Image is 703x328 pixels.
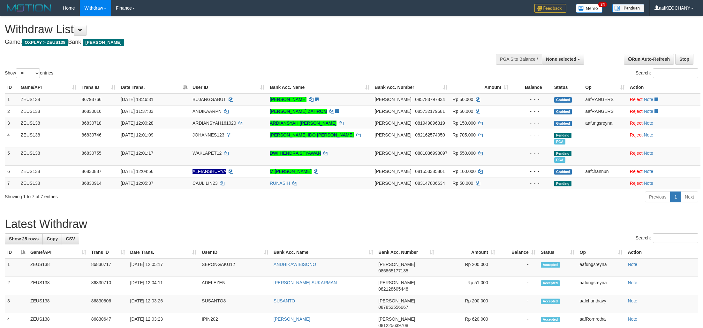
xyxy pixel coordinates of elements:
[89,246,128,258] th: Trans ID: activate to sort column ascending
[415,121,445,126] span: Copy 081949896319 to clipboard
[18,147,79,165] td: ZEUS138
[627,117,700,129] td: ·
[513,150,549,156] div: - - -
[28,246,89,258] th: Game/API: activate to sort column ascending
[18,105,79,117] td: ZEUS138
[274,262,316,267] a: ANDHIKAWIBISONO
[415,109,445,114] span: Copy 085732179681 to clipboard
[378,316,415,322] span: [PERSON_NAME]
[118,82,190,93] th: Date Trans.: activate to sort column descending
[636,233,698,243] label: Search:
[415,151,447,156] span: Copy 0881036998097 to clipboard
[554,121,572,126] span: Grabbed
[372,82,450,93] th: Bank Acc. Number: activate to sort column ascending
[270,151,321,156] a: DWI HENDRA STYAWAN
[628,280,637,285] a: Note
[627,93,700,105] td: ·
[5,39,462,45] h4: Game: Bank:
[554,133,571,138] span: Pending
[378,323,408,328] span: Copy 081225639708 to clipboard
[453,97,473,102] span: Rp 50.000
[450,82,511,93] th: Amount: activate to sort column ascending
[628,316,637,322] a: Note
[375,169,412,174] span: [PERSON_NAME]
[82,132,102,137] span: 86830746
[541,262,560,268] span: Accepted
[624,54,674,65] a: Run Auto-Refresh
[378,262,415,267] span: [PERSON_NAME]
[274,298,295,303] a: SUSANTO
[5,129,18,147] td: 4
[89,258,128,277] td: 86830717
[274,316,310,322] a: [PERSON_NAME]
[513,132,549,138] div: - - -
[554,181,571,186] span: Pending
[437,295,498,313] td: Rp 200,000
[534,4,566,13] img: Feedback.jpg
[630,97,643,102] a: Reject
[16,68,40,78] select: Showentries
[498,258,538,277] td: -
[47,236,58,241] span: Copy
[199,246,271,258] th: User ID: activate to sort column ascending
[541,299,560,304] span: Accepted
[630,132,643,137] a: Reject
[18,82,79,93] th: Game/API: activate to sort column ascending
[627,147,700,165] td: ·
[554,109,572,114] span: Grabbed
[121,169,153,174] span: [DATE] 12:04:56
[513,180,549,186] div: - - -
[5,147,18,165] td: 5
[82,169,102,174] span: 86830887
[612,4,644,12] img: panduan.png
[513,108,549,114] div: - - -
[375,151,412,156] span: [PERSON_NAME]
[5,246,28,258] th: ID: activate to sort column descending
[89,277,128,295] td: 86830710
[121,109,153,114] span: [DATE] 11:37:33
[453,132,476,137] span: Rp 705.000
[552,82,583,93] th: Status
[5,93,18,105] td: 1
[496,54,542,65] div: PGA Site Balance /
[83,39,124,46] span: [PERSON_NAME]
[583,93,627,105] td: aafRANGERS
[625,246,698,258] th: Action
[82,97,102,102] span: 86793766
[498,295,538,313] td: -
[5,165,18,177] td: 6
[270,97,306,102] a: [PERSON_NAME]
[577,295,625,313] td: aafchanthavy
[5,23,462,36] h1: Withdraw List
[653,233,698,243] input: Search:
[5,218,698,230] h1: Latest Withdraw
[627,82,700,93] th: Action
[630,151,643,156] a: Reject
[627,177,700,189] td: ·
[193,121,236,126] span: ARDIANSYAH161020
[554,169,572,175] span: Grabbed
[513,168,549,175] div: - - -
[583,82,627,93] th: Op: activate to sort column ascending
[82,109,102,114] span: 86830016
[628,262,637,267] a: Note
[193,97,226,102] span: BUJANGGABUT
[66,236,75,241] span: CSV
[270,121,336,126] a: ARDIANSYAH [PERSON_NAME]
[375,181,412,186] span: [PERSON_NAME]
[670,191,681,202] a: 1
[453,181,473,186] span: Rp 50.000
[274,280,337,285] a: [PERSON_NAME] SUKARMAN
[5,117,18,129] td: 3
[378,268,408,273] span: Copy 085865177135 to clipboard
[79,82,118,93] th: Trans ID: activate to sort column ascending
[199,258,271,277] td: SEPONGAKU12
[627,165,700,177] td: ·
[415,132,445,137] span: Copy 082162574050 to clipboard
[498,246,538,258] th: Balance: activate to sort column ascending
[511,82,552,93] th: Balance
[546,57,576,62] span: None selected
[577,277,625,295] td: aafungsreyna
[18,93,79,105] td: ZEUS138
[415,169,445,174] span: Copy 081553385801 to clipboard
